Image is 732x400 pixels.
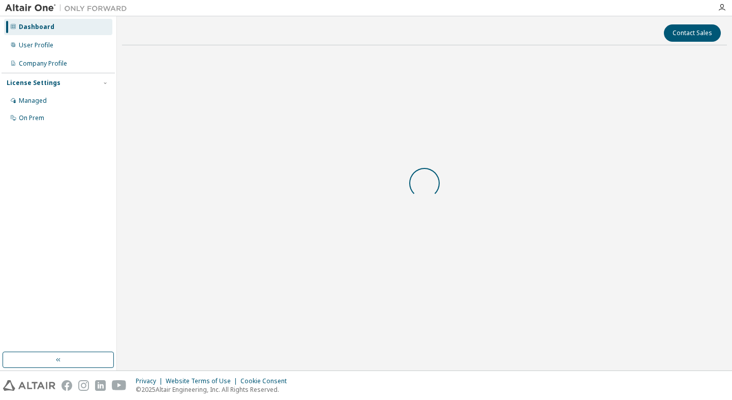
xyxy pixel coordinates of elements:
div: Website Terms of Use [166,377,240,385]
div: Dashboard [19,23,54,31]
div: Company Profile [19,60,67,68]
p: © 2025 Altair Engineering, Inc. All Rights Reserved. [136,385,293,394]
img: youtube.svg [112,380,127,391]
img: linkedin.svg [95,380,106,391]
div: Privacy [136,377,166,385]
div: Managed [19,97,47,105]
div: Cookie Consent [240,377,293,385]
img: Altair One [5,3,132,13]
img: instagram.svg [78,380,89,391]
div: User Profile [19,41,53,49]
div: On Prem [19,114,44,122]
img: facebook.svg [62,380,72,391]
div: License Settings [7,79,60,87]
button: Contact Sales [664,24,721,42]
img: altair_logo.svg [3,380,55,391]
